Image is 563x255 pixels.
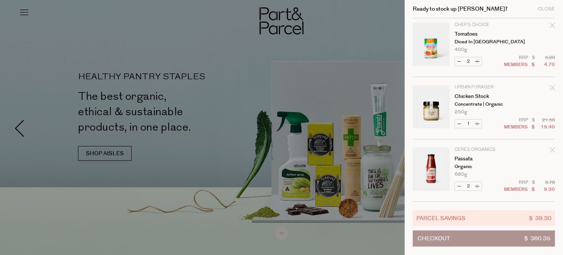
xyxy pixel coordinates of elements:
[455,102,511,107] p: Concentrate | Organic
[416,214,466,222] span: Parcel Savings
[455,156,511,161] a: Passata
[413,6,508,12] h2: Ready to stock up [PERSON_NAME]?
[455,147,511,152] p: Ceres Organics
[524,231,550,246] span: $ 360.35
[455,32,511,37] a: Tomatoes
[455,40,511,44] p: Diced In [GEOGRAPHIC_DATA]
[550,22,555,32] div: Remove Tomatoes
[550,146,555,156] div: Remove Passata
[455,94,511,99] a: Chicken Stock
[455,23,511,27] p: Chef's Choice
[455,110,467,114] span: 250g
[455,47,467,52] span: 400g
[417,231,450,246] span: Checkout
[455,85,511,90] p: Urban Forager
[464,182,473,190] input: QTY Passata
[413,230,555,247] button: Checkout$ 360.35
[464,57,473,66] input: QTY Tomatoes
[455,172,467,177] span: 680g
[455,164,511,169] p: Organic
[464,120,473,128] input: QTY Chicken Stock
[529,214,551,222] span: $ 39.30
[550,84,555,94] div: Remove Chicken Stock
[538,7,555,11] div: Close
